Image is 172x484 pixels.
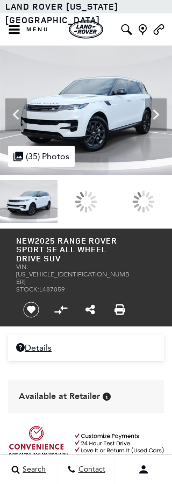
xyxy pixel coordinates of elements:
[16,271,130,286] span: [US_VEHICLE_IDENTIFICATION_NUMBER]
[103,393,111,401] div: Vehicle is in stock and ready for immediate delivery. Due to demand, availability is subject to c...
[152,24,166,35] a: Call Land Rover Colorado Springs
[16,263,28,271] span: VIN:
[20,465,46,474] span: Search
[115,456,172,483] button: user-profile-menu
[8,146,75,167] div: (35) Photos
[26,26,49,33] span: Menu
[118,13,134,46] button: Open the inventory search
[69,20,103,39] img: Land Rover
[16,237,130,264] h1: 2025 Range Rover Sport SE All Wheel Drive SUV
[16,235,35,246] strong: New
[114,303,125,316] a: Print this New 2025 Range Rover Sport SE All Wheel Drive SUV
[39,286,65,293] span: L487059
[5,1,118,26] a: Land Rover [US_STATE][GEOGRAPHIC_DATA]
[53,302,69,318] button: Compare vehicle
[16,343,156,353] a: Details
[76,465,105,474] span: Contact
[85,303,95,316] a: Share this New 2025 Range Rover Sport SE All Wheel Drive SUV
[19,390,100,402] span: Available at Retailer
[19,301,43,318] button: Save vehicle
[69,20,103,39] a: land-rover
[16,286,39,293] span: Stock:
